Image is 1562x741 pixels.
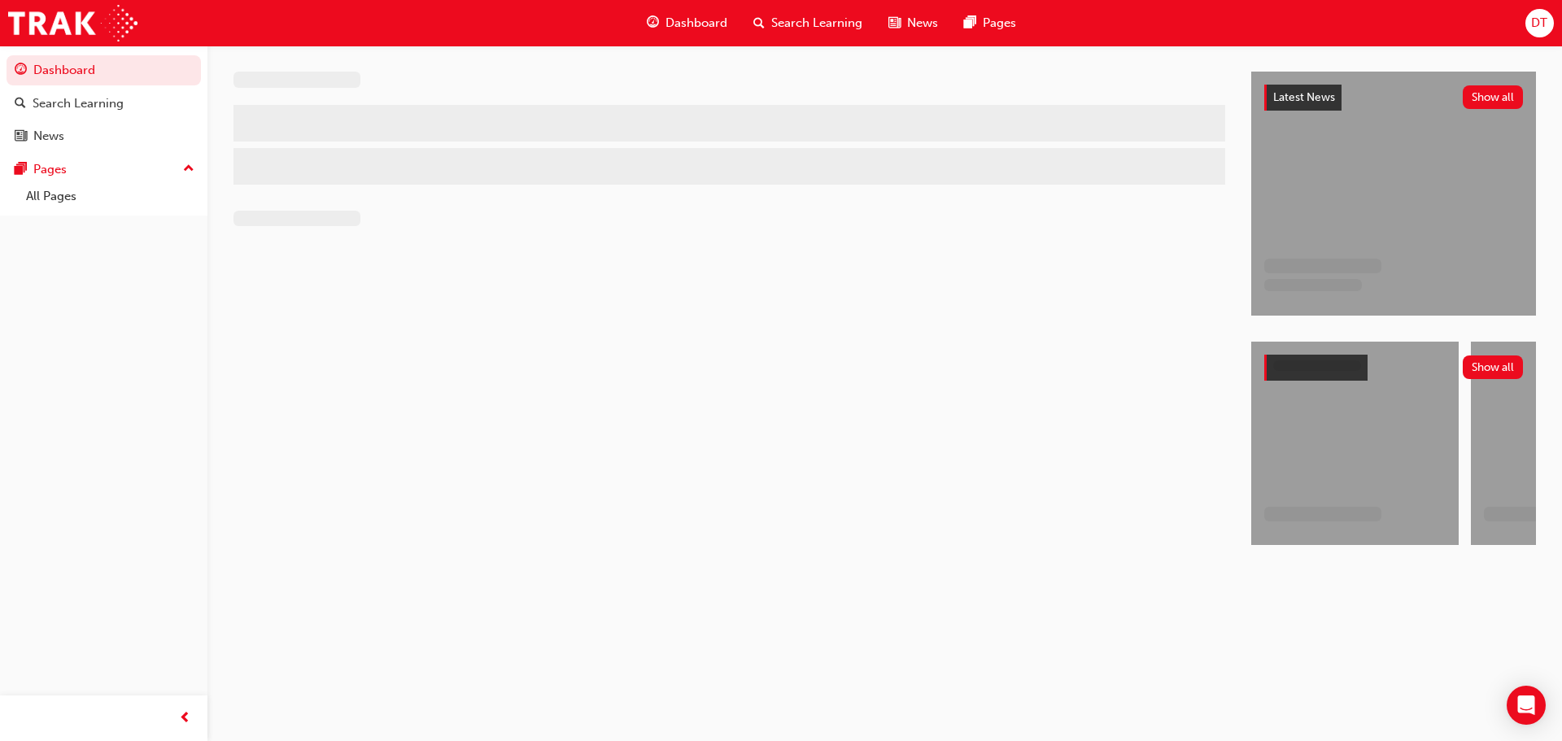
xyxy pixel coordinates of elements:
span: prev-icon [179,708,191,729]
button: DT [1525,9,1554,37]
span: Dashboard [665,14,727,33]
span: search-icon [753,13,765,33]
a: news-iconNews [875,7,951,40]
button: DashboardSearch LearningNews [7,52,201,155]
span: news-icon [888,13,901,33]
a: pages-iconPages [951,7,1029,40]
a: Latest NewsShow all [1264,85,1523,111]
span: DT [1531,14,1547,33]
a: Search Learning [7,89,201,119]
button: Show all [1463,85,1524,109]
div: Open Intercom Messenger [1507,686,1546,725]
span: Latest News [1273,90,1335,104]
button: Pages [7,155,201,185]
a: Dashboard [7,55,201,85]
a: Show all [1264,355,1523,381]
span: Pages [983,14,1016,33]
div: Search Learning [33,94,124,113]
div: Pages [33,160,67,179]
span: guage-icon [15,63,27,78]
span: news-icon [15,129,27,144]
span: Search Learning [771,14,862,33]
span: search-icon [15,97,26,111]
a: All Pages [20,184,201,209]
span: up-icon [183,159,194,180]
span: pages-icon [15,163,27,177]
div: News [33,127,64,146]
button: Show all [1463,355,1524,379]
a: search-iconSearch Learning [740,7,875,40]
span: News [907,14,938,33]
a: News [7,121,201,151]
span: guage-icon [647,13,659,33]
span: pages-icon [964,13,976,33]
a: guage-iconDashboard [634,7,740,40]
img: Trak [8,5,137,41]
